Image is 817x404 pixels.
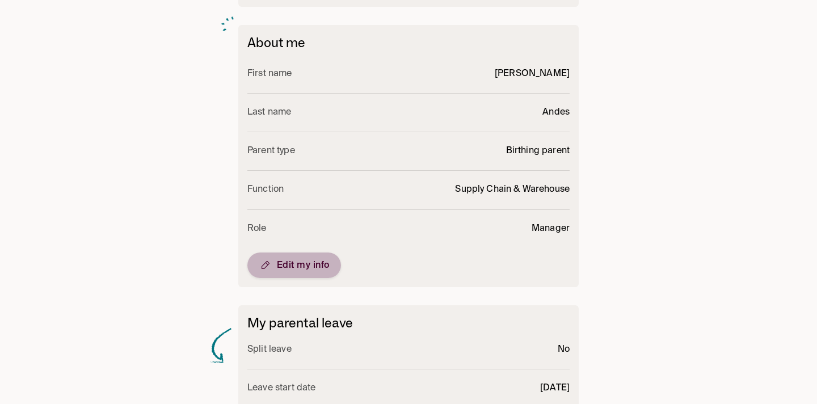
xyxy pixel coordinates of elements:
[247,342,292,357] p: Split leave
[247,105,291,120] p: Last name
[247,34,570,51] h6: About me
[540,381,570,396] p: [DATE]
[259,258,330,272] span: Edit my info
[532,221,570,237] p: Manager
[247,253,341,278] button: Edit my info
[506,144,570,159] p: Birthing parent
[247,182,284,197] p: Function
[558,342,570,357] p: No
[455,182,570,197] p: Supply Chain & Warehouse
[247,381,315,396] p: Leave start date
[542,105,570,120] p: Andes
[247,314,570,331] h6: My parental leave
[247,66,292,82] p: First name
[495,66,570,82] p: [PERSON_NAME]
[247,144,295,159] p: Parent type
[247,221,267,237] p: Role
